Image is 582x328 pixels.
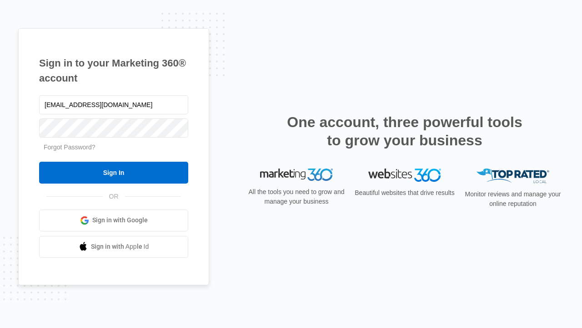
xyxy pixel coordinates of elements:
[260,169,333,181] img: Marketing 360
[462,190,564,209] p: Monitor reviews and manage your online reputation
[39,162,188,184] input: Sign In
[39,236,188,258] a: Sign in with Apple Id
[246,187,347,206] p: All the tools you need to grow and manage your business
[284,113,525,149] h2: One account, three powerful tools to grow your business
[39,210,188,231] a: Sign in with Google
[368,169,441,182] img: Websites 360
[44,143,95,151] a: Forgot Password?
[91,242,149,251] span: Sign in with Apple Id
[477,169,549,184] img: Top Rated Local
[103,192,125,201] span: OR
[39,95,188,114] input: Email
[39,56,188,86] h1: Sign in to your Marketing 360® account
[354,188,456,198] p: Beautiful websites that drive results
[92,215,148,225] span: Sign in with Google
